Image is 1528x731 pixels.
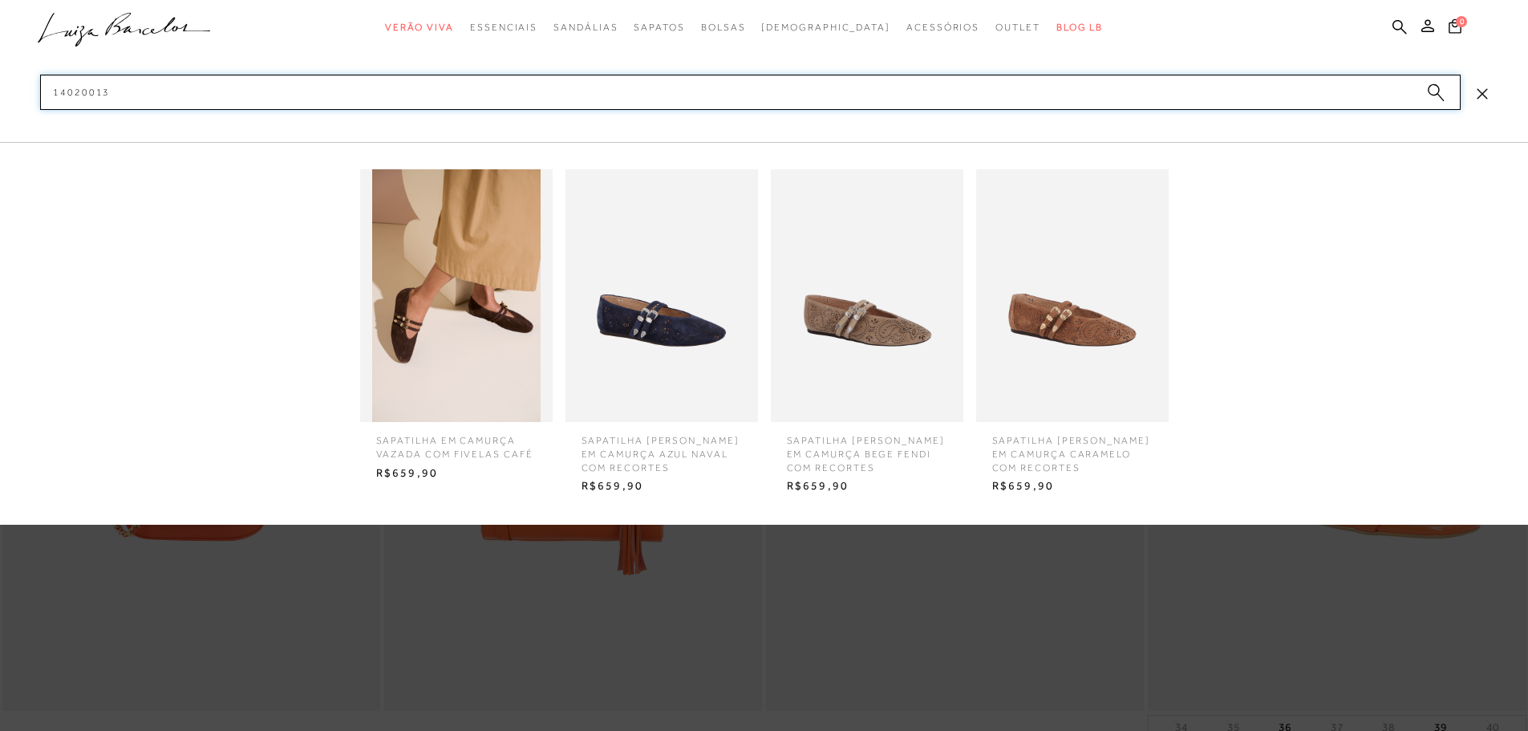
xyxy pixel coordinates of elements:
span: SAPATILHA [PERSON_NAME] EM CAMURÇA BEGE FENDI COM RECORTES [775,422,959,474]
a: SAPATILHA MARY JANE EM CAMURÇA AZUL NAVAL COM RECORTES SAPATILHA [PERSON_NAME] EM CAMURÇA AZUL NA... [561,169,762,498]
span: Verão Viva [385,22,454,33]
img: SAPATILHA MARY JANE EM CAMURÇA BEGE FENDI COM RECORTES [771,169,963,422]
span: Acessórios [906,22,979,33]
span: R$659,90 [364,461,549,485]
a: categoryNavScreenReaderText [385,13,454,43]
span: BLOG LB [1056,22,1103,33]
span: SAPATILHA [PERSON_NAME] EM CAMURÇA AZUL NAVAL COM RECORTES [569,422,754,474]
span: R$659,90 [569,474,754,498]
a: categoryNavScreenReaderText [906,13,979,43]
a: SAPATILHA MARY JANE EM CAMURÇA BEGE FENDI COM RECORTES SAPATILHA [PERSON_NAME] EM CAMURÇA BEGE FE... [767,169,967,498]
span: R$659,90 [980,474,1165,498]
a: categoryNavScreenReaderText [553,13,618,43]
button: 0 [1444,18,1466,39]
a: categoryNavScreenReaderText [701,13,746,43]
span: SAPATILHA EM CAMURÇA VAZADA COM FIVELAS CAFÉ [364,422,549,461]
span: Essenciais [470,22,537,33]
span: 0 [1456,16,1467,27]
a: categoryNavScreenReaderText [634,13,684,43]
span: [DEMOGRAPHIC_DATA] [761,22,890,33]
span: SAPATILHA [PERSON_NAME] EM CAMURÇA CARAMELO COM RECORTES [980,422,1165,474]
a: categoryNavScreenReaderText [995,13,1040,43]
img: SAPATILHA MARY JANE EM CAMURÇA AZUL NAVAL COM RECORTES [565,169,758,422]
a: SAPATILHA MARY JANE EM CAMURÇA CARAMELO COM RECORTES SAPATILHA [PERSON_NAME] EM CAMURÇA CARAMELO ... [972,169,1173,498]
span: Bolsas [701,22,746,33]
a: categoryNavScreenReaderText [470,13,537,43]
a: noSubCategoriesText [761,13,890,43]
a: BLOG LB [1056,13,1103,43]
span: R$659,90 [775,474,959,498]
span: Outlet [995,22,1040,33]
img: SAPATILHA MARY JANE EM CAMURÇA CARAMELO COM RECORTES [976,169,1169,422]
img: SAPATILHA EM CAMURÇA VAZADA COM FIVELAS CAFÉ [360,169,553,422]
a: SAPATILHA EM CAMURÇA VAZADA COM FIVELAS CAFÉ SAPATILHA EM CAMURÇA VAZADA COM FIVELAS CAFÉ R$659,90 [356,169,557,485]
span: Sapatos [634,22,684,33]
input: Buscar. [40,75,1461,110]
span: Sandálias [553,22,618,33]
